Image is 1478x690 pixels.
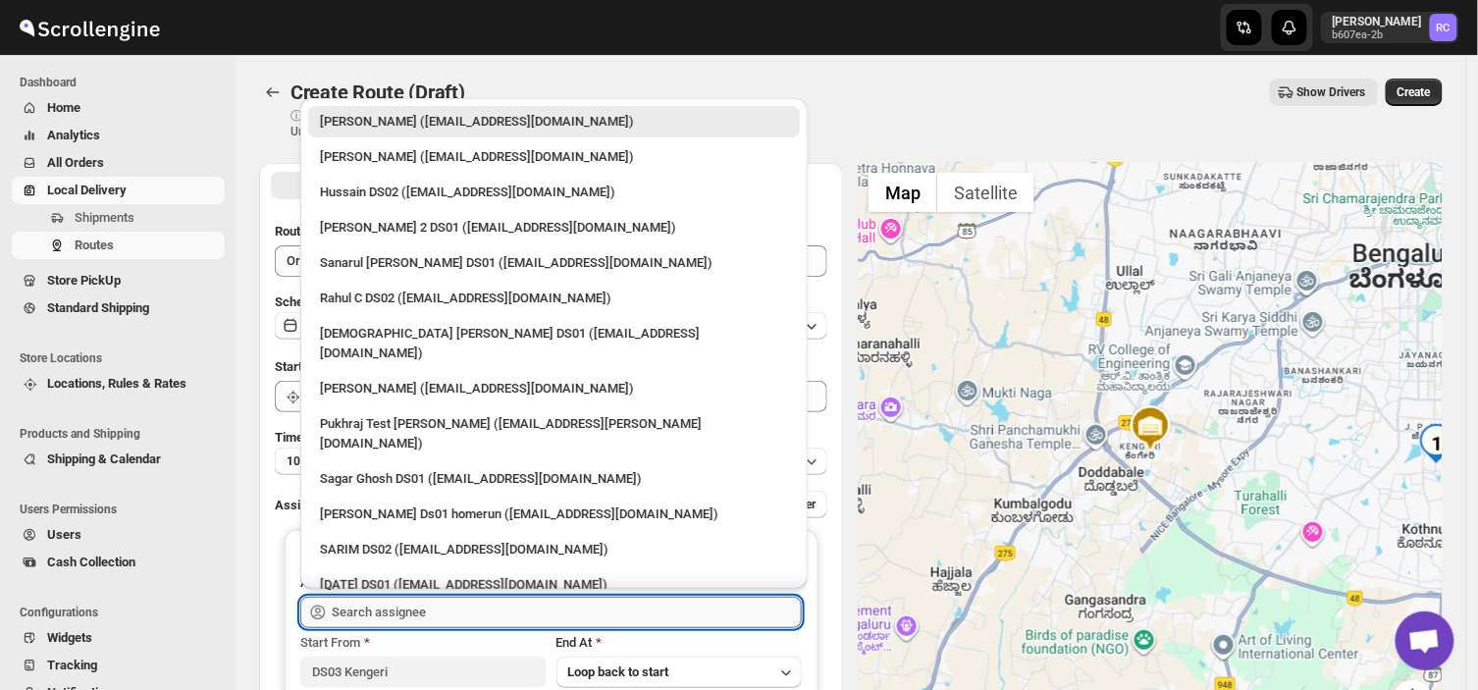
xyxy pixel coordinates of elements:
[12,94,225,122] button: Home
[275,312,827,340] button: [DATE]|[DATE]
[12,521,225,549] button: Users
[275,448,827,475] button: 10 minutes
[320,183,788,202] div: Hussain DS02 ([EMAIL_ADDRESS][DOMAIN_NAME])
[12,122,225,149] button: Analytics
[300,369,808,404] li: Vikas Rathod (lolegiy458@nalwan.com)
[275,359,430,374] span: Start Location (Warehouse)
[320,218,788,238] div: [PERSON_NAME] 2 DS01 ([EMAIL_ADDRESS][DOMAIN_NAME])
[320,540,788,559] div: SARIM DS02 ([EMAIL_ADDRESS][DOMAIN_NAME])
[300,137,808,173] li: Mujakkir Benguli (voweh79617@daypey.com)
[1437,22,1451,34] text: RC
[12,549,225,576] button: Cash Collection
[1321,12,1459,43] button: User menu
[1398,84,1431,100] span: Create
[320,324,788,363] div: [DEMOGRAPHIC_DATA] [PERSON_NAME] DS01 ([EMAIL_ADDRESS][DOMAIN_NAME])
[20,605,226,620] span: Configurations
[259,79,287,106] button: Routes
[1430,14,1457,41] span: Rahul Chopra
[47,451,161,466] span: Shipping & Calendar
[275,498,328,512] span: Assign to
[16,3,163,52] img: ScrollEngine
[47,376,186,391] span: Locations, Rules & Rates
[332,597,802,628] input: Search assignee
[1417,424,1456,463] div: 1
[568,664,669,679] span: Loop back to start
[320,147,788,167] div: [PERSON_NAME] ([EMAIL_ADDRESS][DOMAIN_NAME])
[556,633,802,653] div: End At
[290,80,465,104] span: Create Route (Draft)
[12,624,225,652] button: Widgets
[47,630,92,645] span: Widgets
[300,459,808,495] li: Sagar Ghosh DS01 (loneyoj483@downlor.com)
[300,208,808,243] li: Ali Husain 2 DS01 (petec71113@advitize.com)
[20,426,226,442] span: Products and Shipping
[320,112,788,132] div: [PERSON_NAME] ([EMAIL_ADDRESS][DOMAIN_NAME])
[47,300,149,315] span: Standard Shipping
[300,530,808,565] li: SARIM DS02 (xititor414@owlny.com)
[320,414,788,453] div: Pukhraj Test [PERSON_NAME] ([EMAIL_ADDRESS][PERSON_NAME][DOMAIN_NAME])
[1333,14,1422,29] p: [PERSON_NAME]
[275,430,354,445] span: Time Per Stop
[556,657,802,688] button: Loop back to start
[12,370,225,398] button: Locations, Rules & Rates
[300,173,808,208] li: Hussain DS02 (jarav60351@abatido.com)
[20,350,226,366] span: Store Locations
[12,149,225,177] button: All Orders
[869,173,937,212] button: Show street map
[320,469,788,489] div: Sagar Ghosh DS01 ([EMAIL_ADDRESS][DOMAIN_NAME])
[300,243,808,279] li: Sanarul Haque DS01 (fefifag638@adosnan.com)
[275,224,343,239] span: Route Name
[275,294,353,309] span: Scheduled for
[20,502,226,517] span: Users Permissions
[937,173,1034,212] button: Show satellite imagery
[320,575,788,595] div: [DATE] DS01 ([EMAIL_ADDRESS][DOMAIN_NAME])
[320,289,788,308] div: Rahul C DS02 ([EMAIL_ADDRESS][DOMAIN_NAME])
[20,75,226,90] span: Dashboard
[47,273,121,288] span: Store PickUp
[320,253,788,273] div: Sanarul [PERSON_NAME] DS01 ([EMAIL_ADDRESS][DOMAIN_NAME])
[47,658,97,672] span: Tracking
[75,238,114,252] span: Routes
[290,108,600,139] p: ⓘ Shipments can also be added from Shipments menu Unrouted tab
[12,652,225,679] button: Tracking
[271,172,550,199] button: All Route Options
[1333,29,1422,41] p: b607ea-2b
[287,453,345,469] span: 10 minutes
[300,314,808,369] li: Islam Laskar DS01 (vixib74172@ikowat.com)
[300,279,808,314] li: Rahul C DS02 (rahul.chopra@home-run.co)
[320,504,788,524] div: [PERSON_NAME] Ds01 homerun ([EMAIL_ADDRESS][DOMAIN_NAME])
[300,635,360,650] span: Start From
[1386,79,1443,106] button: Create
[300,404,808,459] li: Pukhraj Test Grewal (lesogip197@pariag.com)
[1396,611,1454,670] a: Open chat
[12,204,225,232] button: Shipments
[12,232,225,259] button: Routes
[1270,79,1378,106] button: Show Drivers
[320,379,788,398] div: [PERSON_NAME] ([EMAIL_ADDRESS][DOMAIN_NAME])
[300,106,808,137] li: Rahul Chopra (pukhraj@home-run.co)
[47,183,127,197] span: Local Delivery
[47,555,135,569] span: Cash Collection
[275,245,827,277] input: Eg: Bengaluru Route
[75,210,134,225] span: Shipments
[47,155,104,170] span: All Orders
[1297,84,1366,100] span: Show Drivers
[300,565,808,601] li: Raja DS01 (gasecig398@owlny.com)
[47,100,80,115] span: Home
[47,527,81,542] span: Users
[300,495,808,530] li: Sourav Ds01 homerun (bamij29633@eluxeer.com)
[12,446,225,473] button: Shipping & Calendar
[47,128,100,142] span: Analytics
